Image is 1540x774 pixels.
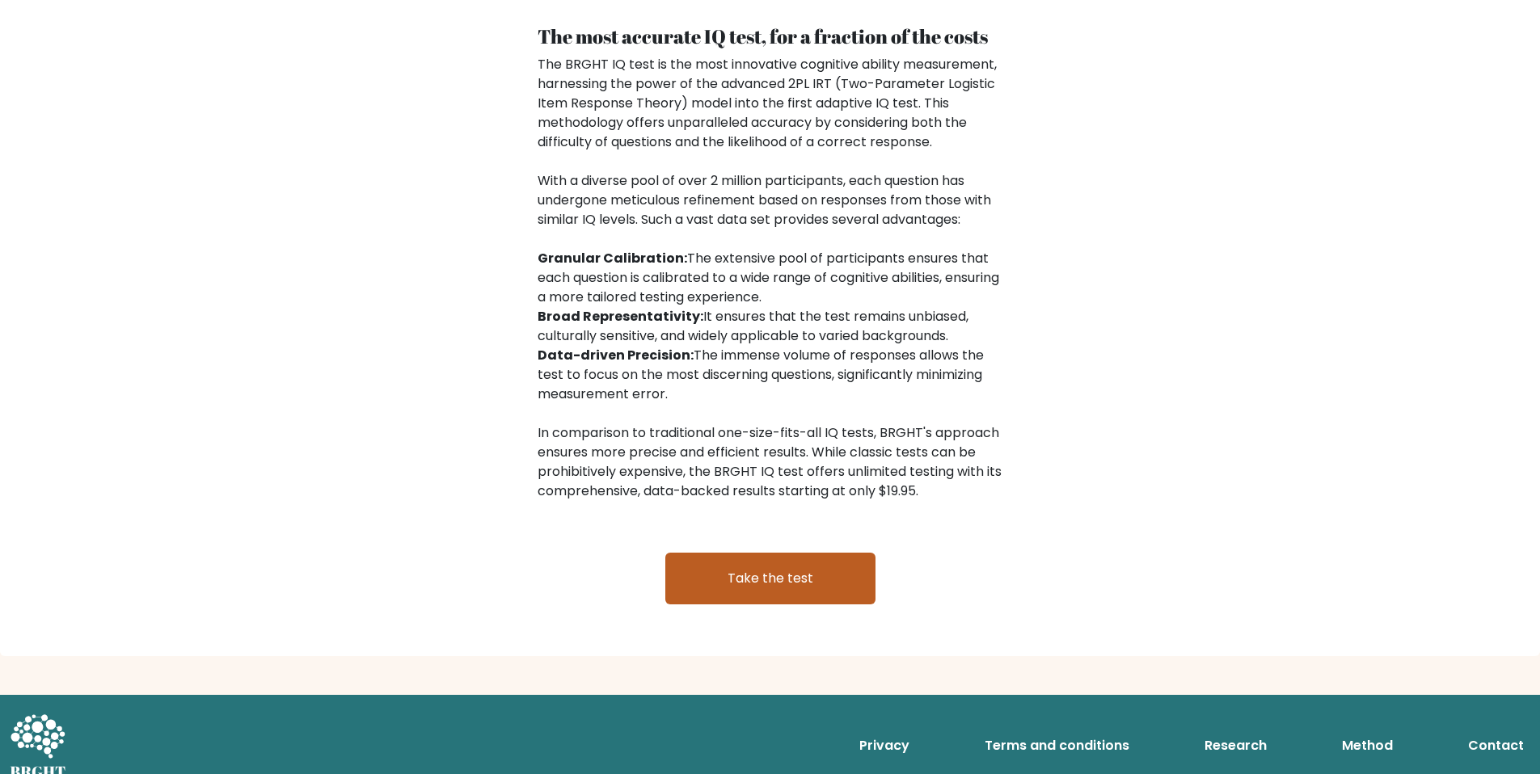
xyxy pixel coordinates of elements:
a: Research [1198,730,1273,762]
b: Data-driven Precision: [538,346,694,364]
a: Method [1335,730,1399,762]
b: Granular Calibration: [538,249,687,267]
b: Broad Representativity: [538,307,703,326]
div: The BRGHT IQ test is the most innovative cognitive ability measurement, harnessing the power of t... [538,55,1003,501]
a: Take the test [665,553,875,604]
h4: The most accurate IQ test, for a fraction of the costs [538,25,1003,48]
a: Terms and conditions [978,730,1136,762]
a: Contact [1462,730,1530,762]
a: Privacy [853,730,916,762]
